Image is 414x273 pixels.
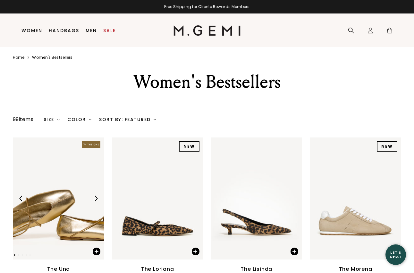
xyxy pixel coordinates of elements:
[82,141,100,148] img: The One tag
[310,137,401,260] img: The Morena
[18,196,24,201] img: Previous Arrow
[103,28,116,33] a: Sale
[44,117,60,122] div: Size
[99,117,156,122] div: Sort By: Featured
[112,137,203,260] img: The Loriana
[211,137,302,260] img: The Lisinda
[141,265,174,273] div: The Loriana
[49,28,79,33] a: Handbags
[67,117,91,122] div: Color
[86,28,97,33] a: Men
[241,265,272,273] div: The Lisinda
[154,118,156,121] img: chevron-down.svg
[173,25,241,36] img: M.Gemi
[47,265,70,273] div: The Una
[179,141,199,152] div: NEW
[386,29,393,35] span: 0
[93,196,99,201] img: Next Arrow
[385,251,406,259] div: Let's Chat
[377,141,397,152] div: NEW
[13,137,104,260] img: The Una
[89,118,91,121] img: chevron-down.svg
[13,55,24,60] a: Home
[32,55,72,60] a: Women's bestsellers
[21,28,42,33] a: Women
[88,70,326,93] div: Women's Bestsellers
[339,265,372,273] div: The Morena
[13,116,33,123] div: 99 items
[57,118,60,121] img: chevron-down.svg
